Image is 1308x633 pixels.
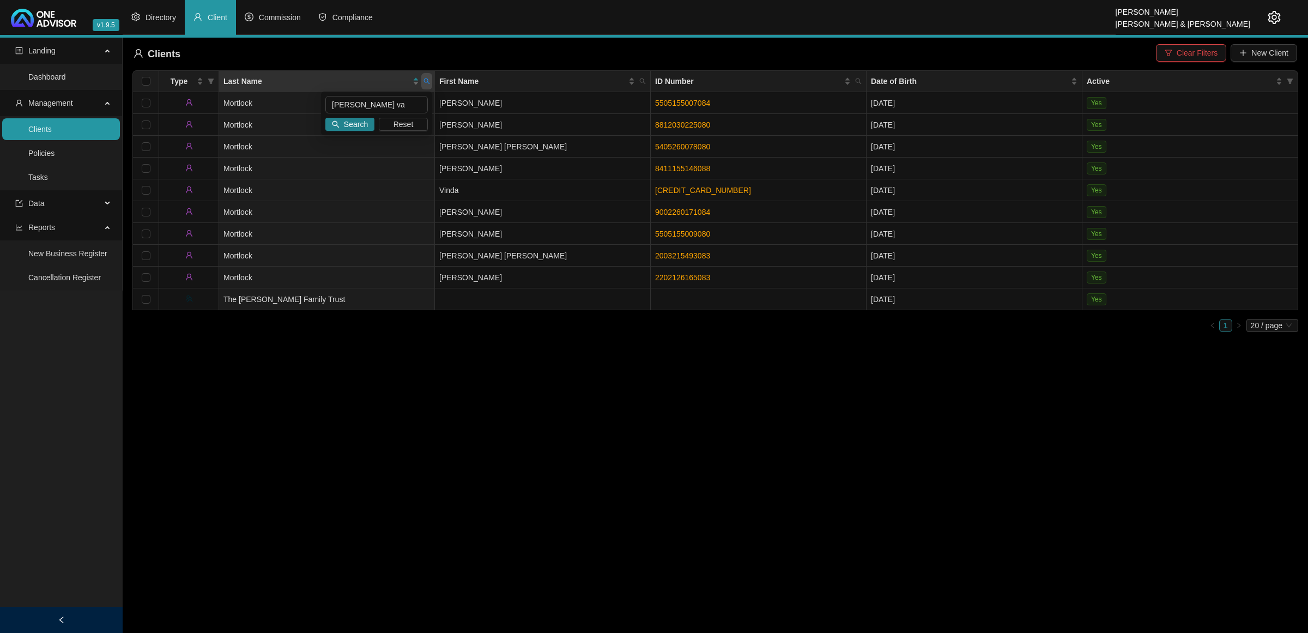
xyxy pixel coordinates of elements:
td: [DATE] [867,158,1082,179]
td: [DATE] [867,136,1082,158]
td: Mortlock [219,223,435,245]
span: Yes [1087,97,1106,109]
a: 8411155146088 [655,164,710,173]
th: Type [159,71,219,92]
span: search [853,73,864,89]
span: Directory [146,13,176,22]
span: setting [131,13,140,21]
span: Yes [1087,250,1106,262]
td: Vinda [435,179,651,201]
span: filter [1287,78,1293,85]
td: Mortlock [219,136,435,158]
span: Compliance [332,13,373,22]
th: First Name [435,71,651,92]
td: [PERSON_NAME] [435,158,651,179]
a: 5405260078080 [655,142,710,151]
span: Data [28,199,45,208]
li: Next Page [1232,319,1245,332]
span: Yes [1087,141,1106,153]
span: user [185,164,193,172]
td: [PERSON_NAME] [PERSON_NAME] [435,136,651,158]
td: Mortlock [219,114,435,136]
td: Mortlock [219,267,435,288]
li: Previous Page [1206,319,1219,332]
span: user [185,273,193,281]
td: Mortlock [219,245,435,267]
span: search [637,73,648,89]
span: user [193,13,202,21]
td: Mortlock [219,158,435,179]
span: Yes [1087,272,1106,284]
span: 20 / page [1251,319,1294,331]
td: Mortlock [219,201,435,223]
td: [DATE] [867,201,1082,223]
span: Client [208,13,227,22]
a: 5505155009080 [655,230,710,238]
span: Yes [1087,162,1106,174]
button: New Client [1231,44,1297,62]
span: user [185,186,193,194]
a: 5505155007084 [655,99,710,107]
span: Yes [1087,228,1106,240]
span: search [332,120,340,128]
span: Reset [393,118,414,130]
span: Commission [259,13,301,22]
span: left [1209,322,1216,329]
span: user [185,251,193,259]
span: search [421,73,432,89]
span: left [58,616,65,624]
td: [PERSON_NAME] [435,267,651,288]
a: Tasks [28,173,48,182]
span: filter [205,73,216,89]
span: user [185,120,193,128]
a: New Business Register [28,249,107,258]
span: Type [163,75,195,87]
span: import [15,200,23,207]
div: [PERSON_NAME] & [PERSON_NAME] [1116,15,1250,27]
td: [DATE] [867,179,1082,201]
span: First Name [439,75,626,87]
td: [PERSON_NAME] [PERSON_NAME] [435,245,651,267]
span: setting [1268,11,1281,24]
button: Reset [379,118,428,131]
span: Last Name [223,75,410,87]
span: Clear Filters [1177,47,1218,59]
span: New Client [1251,47,1288,59]
span: user [15,99,23,107]
a: Dashboard [28,73,66,81]
span: right [1236,322,1242,329]
div: Page Size [1246,319,1298,332]
a: Policies [28,149,55,158]
input: Search Last Name [325,96,428,113]
span: Search [344,118,368,130]
div: [PERSON_NAME] [1116,3,1250,15]
li: 1 [1219,319,1232,332]
span: line-chart [15,224,23,231]
a: 2202126165083 [655,273,710,282]
td: [PERSON_NAME] [435,223,651,245]
button: right [1232,319,1245,332]
td: [PERSON_NAME] [435,114,651,136]
th: Date of Birth [867,71,1082,92]
a: 8812030225080 [655,120,710,129]
a: Cancellation Register [28,273,101,282]
a: 9002260171084 [655,208,710,216]
td: [DATE] [867,245,1082,267]
span: Management [28,99,73,107]
span: search [423,78,430,85]
a: 1 [1220,319,1232,331]
td: [DATE] [867,267,1082,288]
a: 2003215493083 [655,251,710,260]
th: ID Number [651,71,867,92]
span: Active [1087,75,1274,87]
span: search [855,78,862,85]
span: user [185,230,193,237]
span: Clients [148,49,180,59]
span: team [185,295,193,303]
span: user [185,142,193,150]
span: Landing [28,46,56,55]
span: Date of Birth [871,75,1069,87]
span: Yes [1087,184,1106,196]
span: Reports [28,223,55,232]
span: plus [1239,49,1247,57]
